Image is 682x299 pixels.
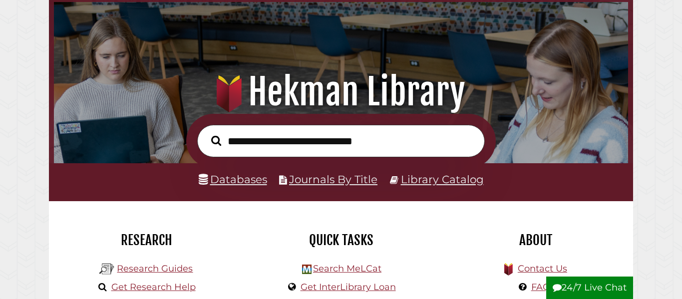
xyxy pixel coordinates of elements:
a: Get Research Help [111,282,196,293]
a: Journals By Title [289,173,377,186]
h2: About [446,232,626,249]
a: FAQs [531,282,555,293]
h2: Quick Tasks [251,232,431,249]
img: Hekman Library Logo [99,262,114,277]
button: Search [206,133,226,148]
a: Contact Us [518,263,567,274]
i: Search [211,135,221,146]
a: Research Guides [117,263,193,274]
a: Databases [199,173,267,186]
img: Hekman Library Logo [302,265,312,274]
a: Search MeLCat [313,263,381,274]
h1: Hekman Library [64,70,618,114]
a: Library Catalog [401,173,484,186]
h2: Research [56,232,236,249]
a: Get InterLibrary Loan [301,282,396,293]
